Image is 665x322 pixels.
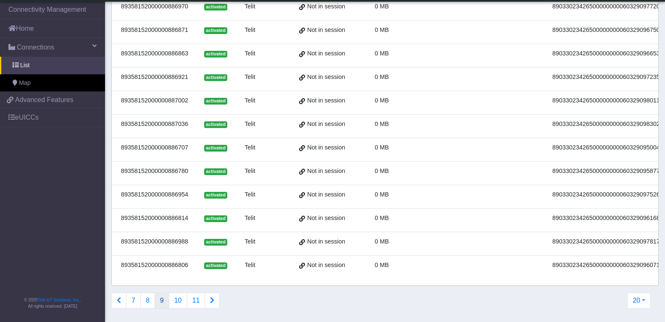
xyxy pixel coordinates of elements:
div: 89358152000000886970 [117,2,192,11]
span: activated [204,51,227,58]
span: 0 MB [375,50,389,57]
div: Telit [239,214,260,223]
div: 89358152000000886806 [117,261,192,270]
span: Not in session [307,73,345,82]
span: Not in session [307,261,345,270]
span: 0 MB [375,215,389,221]
div: Telit [239,49,260,58]
div: Telit [239,167,260,176]
span: Map [19,79,31,88]
div: 89033023426500000000060329098302 [551,120,662,129]
button: 20 [627,293,651,309]
div: 89358152000000886988 [117,237,192,246]
div: 89358152000000886871 [117,26,192,35]
span: activated [204,74,227,81]
button: 9 [155,293,169,309]
span: activated [204,98,227,105]
div: 89358152000000886707 [117,143,192,152]
span: Not in session [307,190,345,199]
div: 89358152000000886814 [117,214,192,223]
div: 89033023426500000000060329095004 [551,143,662,152]
button: 8 [140,293,155,309]
div: 89358152000000887036 [117,120,192,129]
span: 0 MB [375,262,389,268]
span: activated [204,27,227,34]
span: 0 MB [375,73,389,80]
div: 89033023426500000000060329096071 [551,261,662,270]
span: 0 MB [375,238,389,245]
div: Telit [239,143,260,152]
span: Not in session [307,2,345,11]
div: 89033023426500000000060329097235 [551,73,662,82]
span: 0 MB [375,144,389,151]
span: 0 MB [375,191,389,198]
span: activated [204,215,227,222]
div: Telit [239,120,260,129]
span: 0 MB [375,26,389,33]
div: 89033023426500000000060329097817 [551,237,662,246]
span: Connections [17,42,54,52]
span: Not in session [307,96,345,105]
span: 0 MB [375,120,389,127]
span: List [20,61,29,70]
div: 89033023426500000000060329097720 [551,2,662,11]
div: 89358152000000886863 [117,49,192,58]
div: 89358152000000886780 [117,167,192,176]
span: activated [204,145,227,152]
span: activated [204,121,227,128]
div: Telit [239,96,260,105]
span: Not in session [307,214,345,223]
div: 89033023426500000000060329095877 [551,167,662,176]
div: 89033023426500000000060329096653 [551,49,662,58]
span: activated [204,192,227,199]
div: 89358152000000886954 [117,190,192,199]
span: Advanced Features [15,95,74,105]
button: 11 [187,293,205,309]
span: Not in session [307,26,345,35]
div: Telit [239,261,260,270]
div: Telit [239,2,260,11]
div: 89358152000000887002 [117,96,192,105]
span: 0 MB [375,3,389,10]
span: 0 MB [375,168,389,174]
div: 89033023426500000000060329098011 [551,96,662,105]
div: 89033023426500000000060329097526 [551,190,662,199]
button: 7 [126,293,141,309]
span: Not in session [307,237,345,246]
div: 89033023426500000000060329096750 [551,26,662,35]
span: activated [204,4,227,10]
span: Not in session [307,49,345,58]
div: 89033023426500000000060329096168 [551,214,662,223]
div: Telit [239,190,260,199]
div: Telit [239,26,260,35]
span: activated [204,262,227,269]
button: 10 [169,293,187,309]
span: Not in session [307,167,345,176]
div: Telit [239,73,260,82]
a: Telit IoT Solutions, Inc. [38,298,80,302]
span: Not in session [307,120,345,129]
div: Telit [239,237,260,246]
span: Not in session [307,143,345,152]
span: activated [204,168,227,175]
span: 0 MB [375,97,389,104]
nav: Connections list navigation [111,293,220,309]
div: 89358152000000886921 [117,73,192,82]
span: activated [204,239,227,246]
